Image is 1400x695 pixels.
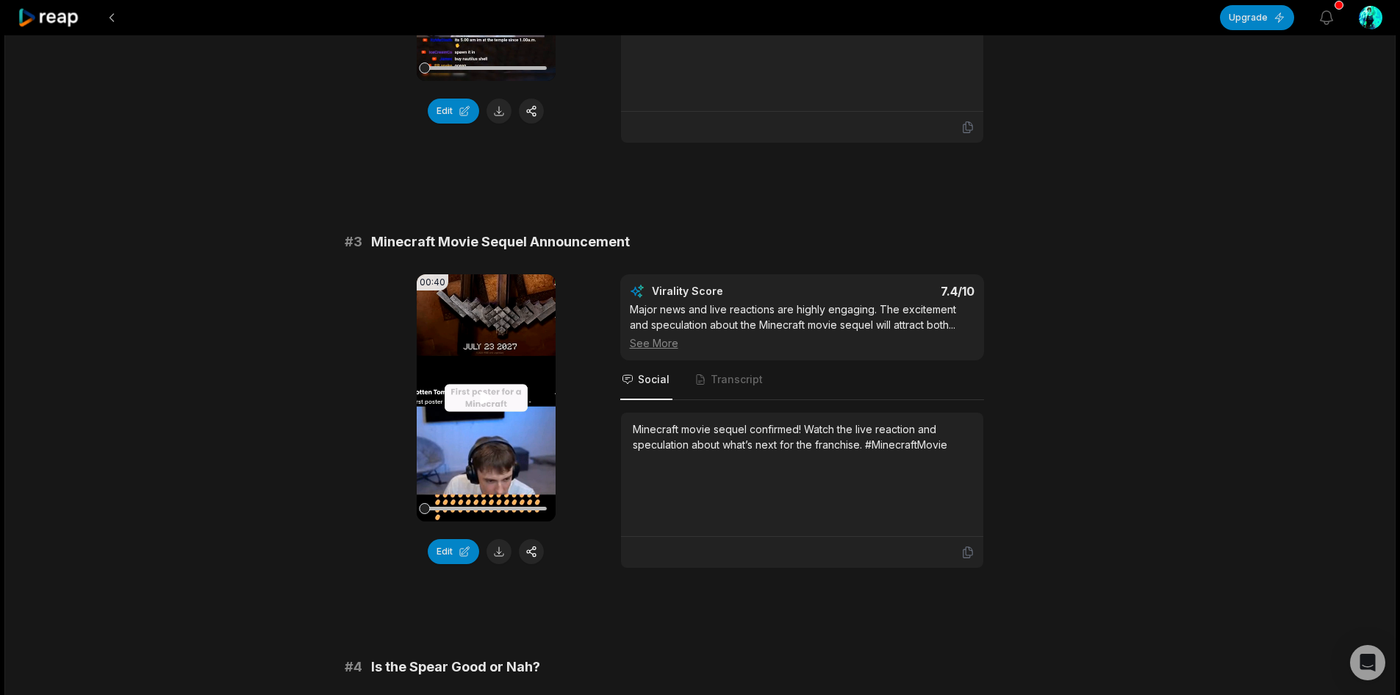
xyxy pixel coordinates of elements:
video: Your browser does not support mp4 format. [417,274,556,521]
div: See More [630,335,974,351]
button: Upgrade [1220,5,1294,30]
span: # 4 [345,657,362,677]
div: 7.4 /10 [816,284,974,299]
div: Virality Score [652,284,810,299]
span: # 3 [345,232,362,252]
div: Minecraft movie sequel confirmed! Watch the live reaction and speculation about what’s next for t... [633,421,972,452]
span: Is the Spear Good or Nah? [371,657,540,677]
span: Transcript [711,372,763,387]
nav: Tabs [620,360,984,400]
span: Social [638,372,670,387]
div: Open Intercom Messenger [1350,645,1385,680]
span: Minecraft Movie Sequel Announcement [371,232,630,252]
button: Edit [428,99,479,124]
button: Edit [428,539,479,564]
div: Major news and live reactions are highly engaging. The excitement and speculation about the Minec... [630,302,974,351]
